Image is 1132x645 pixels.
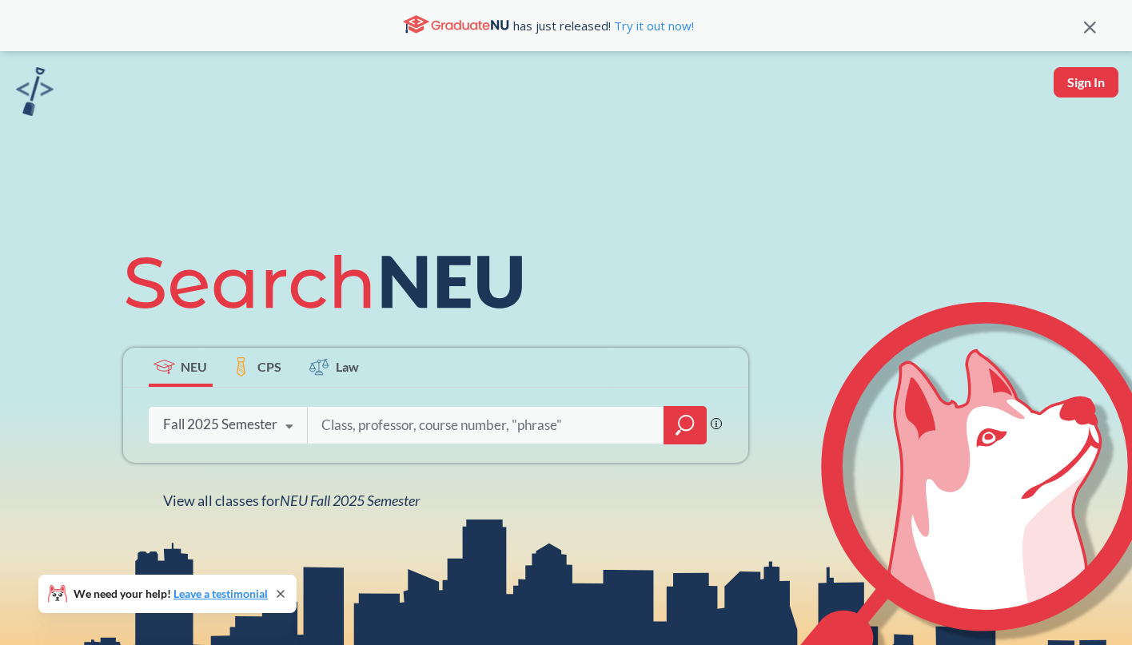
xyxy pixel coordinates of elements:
div: magnifying glass [664,406,707,444]
a: Try it out now! [611,18,694,34]
span: We need your help! [74,588,268,599]
span: has just released! [513,17,694,34]
span: CPS [257,357,281,376]
div: Fall 2025 Semester [163,416,277,433]
button: Sign In [1054,67,1118,98]
span: NEU Fall 2025 Semester [280,492,420,509]
input: Class, professor, course number, "phrase" [320,408,652,442]
a: Leave a testimonial [173,587,268,600]
span: View all classes for [163,492,420,509]
span: NEU [181,357,207,376]
svg: magnifying glass [676,414,695,436]
a: sandbox logo [16,67,54,121]
img: sandbox logo [16,67,54,116]
span: Law [336,357,359,376]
